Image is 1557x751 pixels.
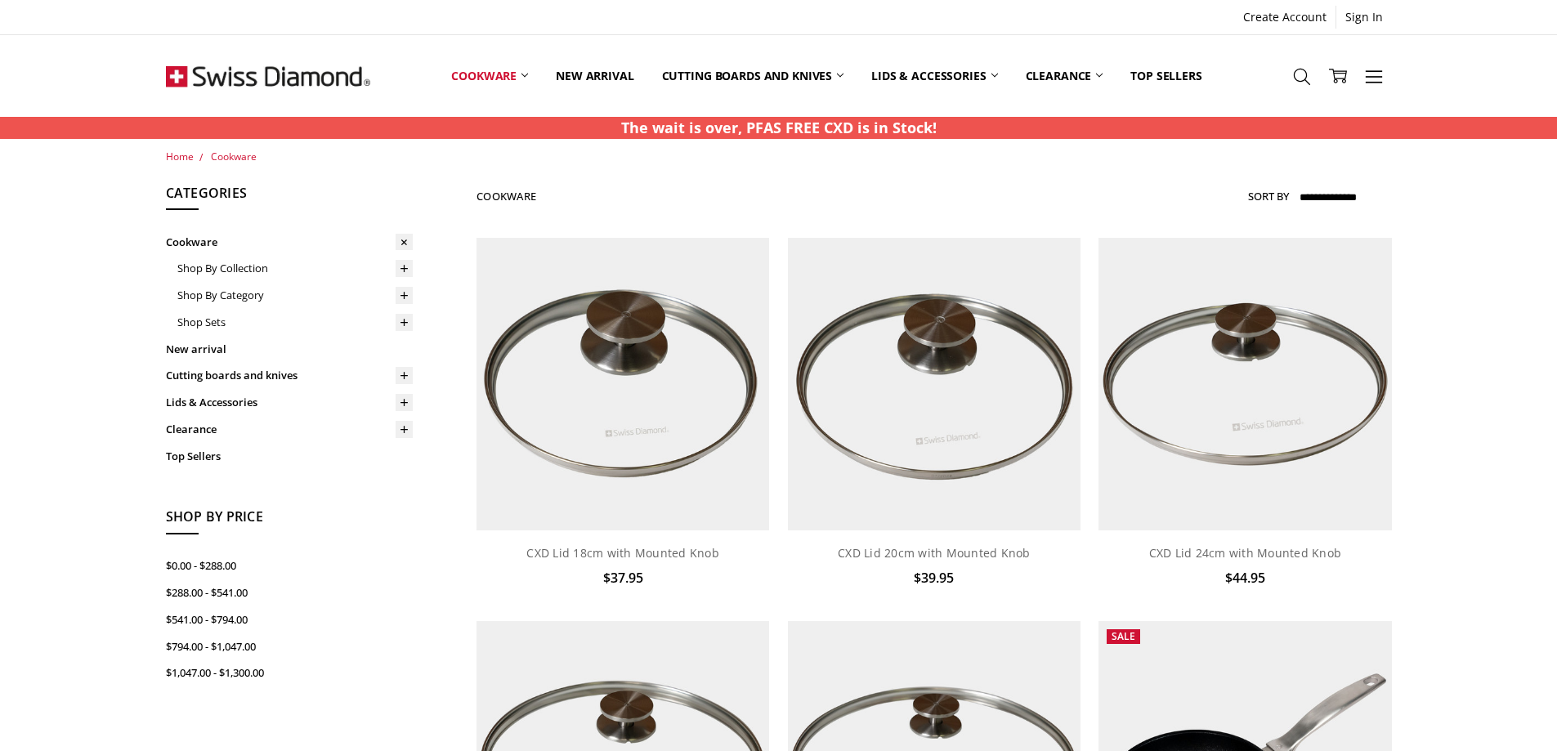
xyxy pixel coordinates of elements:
a: Lids & Accessories [166,389,413,416]
a: $1,047.00 - $1,300.00 [166,659,413,686]
span: Sale [1112,629,1135,643]
a: Clearance [1012,39,1117,112]
a: $288.00 - $541.00 [166,579,413,606]
span: $37.95 [603,569,643,587]
a: $794.00 - $1,047.00 [166,633,413,660]
h5: Categories [166,183,413,211]
img: CXD Lid 24cm with Mounted Knob [1098,238,1391,530]
span: $39.95 [914,569,954,587]
a: CXD Lid 18cm with Mounted Knob [526,545,719,561]
a: Lids & Accessories [857,39,1011,112]
img: CXD Lid 20cm with Mounted Knob [788,238,1081,530]
a: Shop By Collection [177,255,413,282]
a: New arrival [542,39,647,112]
a: Create Account [1234,6,1336,29]
a: New arrival [166,336,413,363]
h5: Shop By Price [166,507,413,534]
a: Top Sellers [1116,39,1215,112]
label: Sort By [1248,183,1289,209]
a: Cutting boards and knives [648,39,858,112]
img: CXD Lid 18cm with Mounted Knob [476,238,769,530]
a: CXD Lid 20cm with Mounted Knob [838,545,1031,561]
a: Cookware [211,150,257,163]
a: Shop Sets [177,309,413,336]
p: The wait is over, PFAS FREE CXD is in Stock! [621,117,937,139]
a: $0.00 - $288.00 [166,552,413,579]
a: Clearance [166,416,413,443]
a: Cutting boards and knives [166,362,413,389]
a: CXD Lid 24cm with Mounted Knob [1149,545,1342,561]
h1: Cookware [476,190,536,203]
span: $44.95 [1225,569,1265,587]
a: Top Sellers [166,443,413,470]
a: Shop By Category [177,282,413,309]
a: Cookware [166,229,413,256]
a: Sign In [1336,6,1392,29]
a: Home [166,150,194,163]
a: $541.00 - $794.00 [166,606,413,633]
a: Cookware [437,39,542,112]
img: Free Shipping On Every Order [166,35,370,117]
